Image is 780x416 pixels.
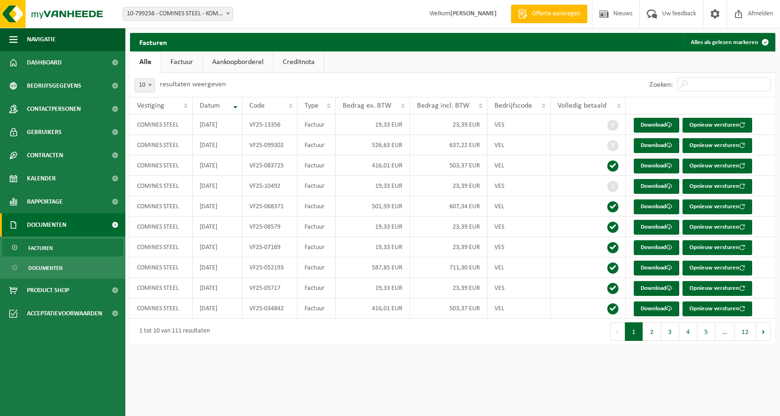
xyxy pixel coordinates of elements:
[135,323,210,340] div: 1 tot 10 van 111 resultaten
[634,118,679,133] a: Download
[487,298,550,319] td: VEL
[27,144,63,167] span: Contracten
[634,240,679,255] a: Download
[193,155,242,176] td: [DATE]
[634,220,679,235] a: Download
[682,240,752,255] button: Opnieuw versturen
[682,301,752,316] button: Opnieuw versturen
[450,10,497,17] strong: [PERSON_NAME]
[487,115,550,135] td: VES
[298,155,336,176] td: Factuur
[193,176,242,196] td: [DATE]
[298,196,336,217] td: Factuur
[634,281,679,296] a: Download
[487,237,550,257] td: VES
[336,176,409,196] td: 19,33 EUR
[756,322,771,341] button: Next
[487,135,550,155] td: VEL
[298,237,336,257] td: Factuur
[487,196,550,217] td: VEL
[487,217,550,237] td: VES
[130,33,176,51] h2: Facturen
[298,135,336,155] td: Factuur
[203,51,273,73] a: Aankoopborderel
[193,298,242,319] td: [DATE]
[634,261,679,275] a: Download
[28,239,53,257] span: Facturen
[410,237,488,257] td: 23,39 EUR
[410,298,488,319] td: 503,37 EUR
[130,51,161,73] a: Alle
[130,196,193,217] td: COMINES STEEL
[27,190,63,213] span: Rapportage
[487,176,550,196] td: VES
[193,135,242,155] td: [DATE]
[298,257,336,278] td: Factuur
[336,257,409,278] td: 587,85 EUR
[28,259,63,277] span: Documenten
[130,155,193,176] td: COMINES STEEL
[336,298,409,319] td: 416,01 EUR
[242,176,298,196] td: VF25-10492
[242,196,298,217] td: VF25-068371
[487,278,550,298] td: VES
[682,261,752,275] button: Opnieuw versturen
[242,237,298,257] td: VF25-07169
[242,257,298,278] td: VF25-052193
[130,257,193,278] td: COMINES STEEL
[682,220,752,235] button: Opnieuw versturen
[135,79,155,92] span: 10
[193,217,242,237] td: [DATE]
[410,257,488,278] td: 711,30 EUR
[634,301,679,316] a: Download
[650,81,673,89] label: Zoeken:
[193,196,242,217] td: [DATE]
[130,217,193,237] td: COMINES STEEL
[27,279,69,302] span: Product Shop
[511,5,587,23] a: Offerte aanvragen
[27,97,81,121] span: Contactpersonen
[298,176,336,196] td: Factuur
[298,298,336,319] td: Factuur
[336,237,409,257] td: 19,33 EUR
[530,9,583,19] span: Offerte aanvragen
[242,115,298,135] td: VF25-13356
[410,115,488,135] td: 23,39 EUR
[610,322,625,341] button: Previous
[682,118,752,133] button: Opnieuw versturen
[2,239,123,256] a: Facturen
[193,278,242,298] td: [DATE]
[130,278,193,298] td: COMINES STEEL
[336,196,409,217] td: 501,93 EUR
[273,51,324,73] a: Creditnota
[336,155,409,176] td: 416,01 EUR
[27,74,81,97] span: Bedrijfsgegevens
[135,78,155,92] span: 10
[410,176,488,196] td: 23,39 EUR
[298,217,336,237] td: Factuur
[494,102,532,109] span: Bedrijfscode
[130,298,193,319] td: COMINES STEEL
[130,135,193,155] td: COMINES STEEL
[27,28,56,51] span: Navigatie
[27,302,102,325] span: Acceptatievoorwaarden
[683,33,774,51] button: Alles als gelezen markeren
[130,115,193,135] td: COMINES STEEL
[336,278,409,298] td: 19,33 EUR
[27,121,62,144] span: Gebruikers
[249,102,265,109] span: Code
[242,278,298,298] td: VF25-05717
[130,237,193,257] td: COMINES STEEL
[682,138,752,153] button: Opnieuw versturen
[410,135,488,155] td: 637,22 EUR
[305,102,318,109] span: Type
[27,51,62,74] span: Dashboard
[634,179,679,194] a: Download
[682,179,752,194] button: Opnieuw versturen
[298,278,336,298] td: Factuur
[734,322,756,341] button: 12
[123,7,233,21] span: 10-799256 - COMINES STEEL - KOMEN
[682,281,752,296] button: Opnieuw versturen
[27,213,66,237] span: Documenten
[298,115,336,135] td: Factuur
